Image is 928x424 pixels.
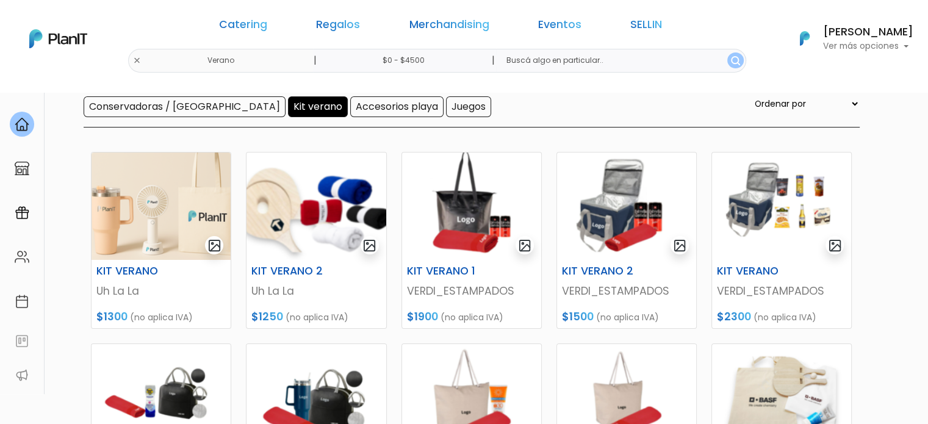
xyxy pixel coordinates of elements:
[555,265,651,278] h6: KIT VERANO 2
[92,153,231,260] img: thumb_ChatGPT_Image_4_sept_2025__22_10_23.png
[596,311,659,323] span: (no aplica IVA)
[32,85,215,162] div: PLAN IT Ya probaste PlanitGO? Vas a poder automatizarlas acciones de todo el año. Escribinos para...
[717,283,846,299] p: VERDI_ESTAMPADOS
[407,309,438,324] span: $1900
[710,265,806,278] h6: KIT VERANO
[246,152,386,329] a: gallery-light KIT VERANO 2 Uh La La $1250 (no aplica IVA)
[401,152,542,329] a: gallery-light KIT VERANO 1 VERDI_ESTAMPADOS $1900 (no aplica IVA)
[441,311,503,323] span: (no aplica IVA)
[491,53,494,68] p: |
[15,294,29,309] img: calendar-87d922413cdce8b2cf7b7f5f62616a5cf9e4887200fb71536465627b3292af00.svg
[362,239,376,253] img: gallery-light
[15,161,29,176] img: marketplace-4ceaa7011d94191e9ded77b95e3339b90024bf715f7c57f8cf31f2d8c509eaba.svg
[316,20,360,34] a: Regalos
[350,96,444,117] input: Accesorios playa
[96,283,226,299] p: Uh La La
[711,152,852,329] a: gallery-light KIT VERANO VERDI_ESTAMPADOS $2300 (no aplica IVA)
[712,153,851,260] img: thumb_Captura_de_pantalla_2025-09-09_101513.png
[189,93,207,111] i: keyboard_arrow_down
[784,23,913,54] button: PlanIt Logo [PERSON_NAME] Ver más opciones
[63,185,186,198] span: ¡Escríbenos!
[29,29,87,48] img: PlanIt Logo
[446,96,491,117] input: Juegos
[96,309,128,324] span: $1300
[219,20,267,34] a: Catering
[244,265,340,278] h6: KIT VERANO 2
[409,20,489,34] a: Merchandising
[731,56,740,65] img: search_button-432b6d5273f82d61273b3651a40e1bd1b912527efae98b1b7a1b2c0702e16a8d.svg
[251,309,283,324] span: $1250
[562,283,691,299] p: VERDI_ESTAMPADOS
[43,112,204,153] p: Ya probaste PlanitGO? Vas a poder automatizarlas acciones de todo el año. Escribinos para saber más!
[673,239,687,253] img: gallery-light
[630,20,662,34] a: SELLIN
[313,53,316,68] p: |
[246,153,386,260] img: thumb_Captura_de_pantalla_2025-09-04_164953.png
[207,183,232,198] i: send
[251,283,381,299] p: Uh La La
[717,309,751,324] span: $2300
[538,20,581,34] a: Eventos
[791,25,818,52] img: PlanIt Logo
[823,27,913,38] h6: [PERSON_NAME]
[15,117,29,132] img: home-e721727adea9d79c4d83392d1f703f7f8bce08238fde08b1acbfd93340b81755.svg
[98,73,123,98] img: user_04fe99587a33b9844688ac17b531be2b.png
[562,309,594,324] span: $1500
[15,368,29,383] img: partners-52edf745621dab592f3b2c58e3bca9d71375a7ef29c3b500c9f145b62cc070d4.svg
[557,153,696,260] img: thumb_Captura_de_pantalla_2025-09-09_100632.png
[15,334,29,348] img: feedback-78b5a0c8f98aac82b08bfc38622c3050aee476f2c9584af64705fc4e61158814.svg
[84,96,286,117] input: Conservadoras / [GEOGRAPHIC_DATA]
[186,183,207,198] i: insert_emoticon
[43,99,78,109] strong: PLAN IT
[556,152,697,329] a: gallery-light KIT VERANO 2 VERDI_ESTAMPADOS $1500 (no aplica IVA)
[754,311,816,323] span: (no aplica IVA)
[402,153,541,260] img: thumb_Captura_de_pantalla_2025-09-09_100029.png
[207,239,221,253] img: gallery-light
[110,61,135,85] img: user_d58e13f531133c46cb30575f4d864daf.jpeg
[15,206,29,220] img: campaigns-02234683943229c281be62815700db0a1741e53638e28bf9629b52c665b00959.svg
[133,57,141,65] img: close-6986928ebcb1d6c9903e3b54e860dbc4d054630f23adef3a32610726dff6a82b.svg
[407,283,536,299] p: VERDI_ESTAMPADOS
[518,239,532,253] img: gallery-light
[32,73,215,98] div: J
[130,311,193,323] span: (no aplica IVA)
[123,73,147,98] span: J
[288,96,348,117] input: Kit verano
[823,42,913,51] p: Ver más opciones
[496,49,746,73] input: Buscá algo en particular..
[828,239,842,253] img: gallery-light
[89,265,185,278] h6: KIT VERANO
[286,311,348,323] span: (no aplica IVA)
[15,250,29,264] img: people-662611757002400ad9ed0e3c099ab2801c6687ba6c219adb57efc949bc21e19d.svg
[400,265,496,278] h6: KIT VERANO 1
[91,152,231,329] a: gallery-light KIT VERANO Uh La La $1300 (no aplica IVA)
